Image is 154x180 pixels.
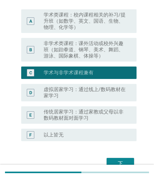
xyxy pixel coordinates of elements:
label: 传统居家学习：通过家教或父母以非数码教材面对面学习 [44,109,127,121]
div: A [29,18,32,24]
label: 虚拟居家学习：通过线上/数码教材在家学习 [44,86,127,99]
div: F [29,132,32,138]
div: E [29,112,32,118]
div: C [29,69,32,76]
label: 学术与非学术课程兼有 [44,70,94,76]
label: 以上皆无 [44,132,64,138]
div: B [29,46,32,53]
div: 下 [112,160,129,167]
button: 下 [107,158,134,169]
label: 非学术类课程：课外活动或校外兴趣班（如跆拳道、钢琴、美术、舞蹈、游泳、国际象棋、体操等） [44,40,127,59]
div: D [29,89,32,96]
label: 学术类课程：校内课程相关的补习/提升班（如数学、英文、国语、生物、物理、化学等） [44,12,127,30]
